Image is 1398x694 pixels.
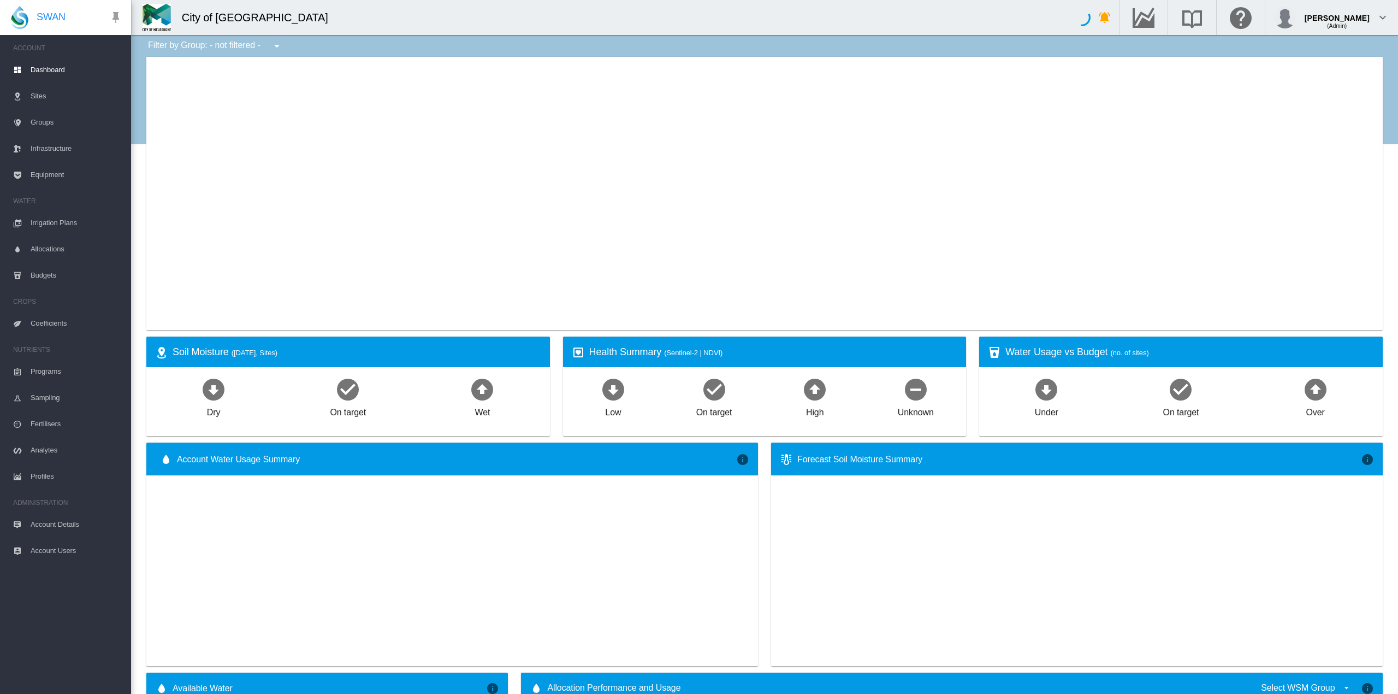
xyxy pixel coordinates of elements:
[806,402,824,419] div: High
[266,35,288,57] button: icon-menu-down
[31,437,122,463] span: Analytes
[1033,376,1059,402] md-icon: icon-arrow-down-bold-circle
[802,376,828,402] md-icon: icon-arrow-up-bold-circle
[1302,376,1329,402] md-icon: icon-arrow-up-bold-circle
[1361,453,1374,466] md-icon: icon-information
[1168,376,1194,402] md-icon: icon-checkbox-marked-circle
[1305,8,1370,19] div: [PERSON_NAME]
[31,236,122,262] span: Allocations
[469,376,495,402] md-icon: icon-arrow-up-bold-circle
[13,192,122,210] span: WATER
[13,293,122,310] span: CROPS
[177,454,736,466] span: Account Water Usage Summary
[1228,11,1254,24] md-icon: Click here for help
[589,345,958,359] div: Health Summary
[736,453,749,466] md-icon: icon-information
[11,6,28,29] img: SWAN-Landscape-Logo-Colour-drop.png
[335,376,361,402] md-icon: icon-checkbox-marked-circle
[664,349,722,357] span: (Sentinel-2 | NDVI)
[330,402,366,419] div: On target
[207,402,221,419] div: Dry
[31,358,122,385] span: Programs
[572,346,585,359] md-icon: icon-heart-box-outline
[31,210,122,236] span: Irrigation Plans
[31,310,122,337] span: Coefficients
[232,349,277,357] span: ([DATE], Sites)
[988,346,1001,359] md-icon: icon-cup-water
[696,402,732,419] div: On target
[173,345,541,359] div: Soil Moisture
[1274,7,1296,28] img: profile.jpg
[31,411,122,437] span: Fertilisers
[1005,345,1374,359] div: Water Usage vs Budget
[31,538,122,564] span: Account Users
[143,4,171,31] img: Z
[600,376,626,402] md-icon: icon-arrow-down-bold-circle
[182,10,338,25] div: City of [GEOGRAPHIC_DATA]
[1035,402,1058,419] div: Under
[797,454,1361,466] div: Forecast Soil Moisture Summary
[37,10,66,24] span: SWAN
[31,463,122,490] span: Profiles
[1163,402,1199,419] div: On target
[1110,349,1148,357] span: (no. of sites)
[31,83,122,109] span: Sites
[31,136,122,162] span: Infrastructure
[31,385,122,411] span: Sampling
[1130,11,1157,24] md-icon: Go to the Data Hub
[31,511,122,538] span: Account Details
[1094,7,1116,28] button: icon-bell-ring
[13,494,122,511] span: ADMINISTRATION
[1179,11,1205,24] md-icon: Search the knowledge base
[1376,11,1389,24] md-icon: icon-chevron-down
[605,402,621,419] div: Low
[31,57,122,83] span: Dashboard
[475,402,490,419] div: Wet
[780,453,793,466] md-icon: icon-thermometer-lines
[903,376,929,402] md-icon: icon-minus-circle
[31,162,122,188] span: Equipment
[1327,23,1347,29] span: (Admin)
[701,376,727,402] md-icon: icon-checkbox-marked-circle
[270,39,283,52] md-icon: icon-menu-down
[1098,11,1111,24] md-icon: icon-bell-ring
[159,453,173,466] md-icon: icon-water
[13,341,122,358] span: NUTRIENTS
[31,262,122,289] span: Budgets
[140,35,291,57] div: Filter by Group: - not filtered -
[1306,402,1324,419] div: Over
[155,346,168,359] md-icon: icon-map-marker-radius
[200,376,227,402] md-icon: icon-arrow-down-bold-circle
[898,402,934,419] div: Unknown
[31,109,122,136] span: Groups
[13,39,122,57] span: ACCOUNT
[109,11,122,24] md-icon: icon-pin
